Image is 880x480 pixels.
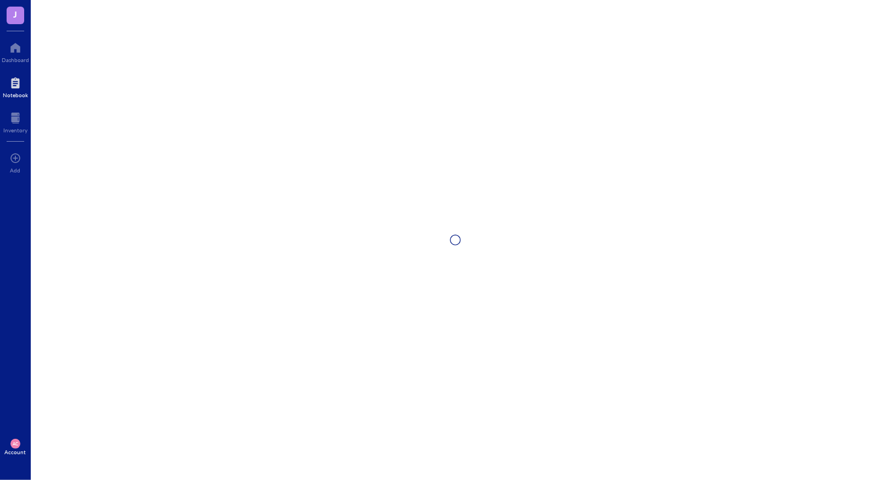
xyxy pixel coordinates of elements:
[2,39,29,63] a: Dashboard
[3,109,27,133] a: Inventory
[5,449,26,455] div: Account
[3,127,27,133] div: Inventory
[10,167,21,174] div: Add
[14,7,18,21] span: J
[3,92,28,98] div: Notebook
[3,74,28,98] a: Notebook
[2,57,29,63] div: Dashboard
[13,441,19,446] span: AC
